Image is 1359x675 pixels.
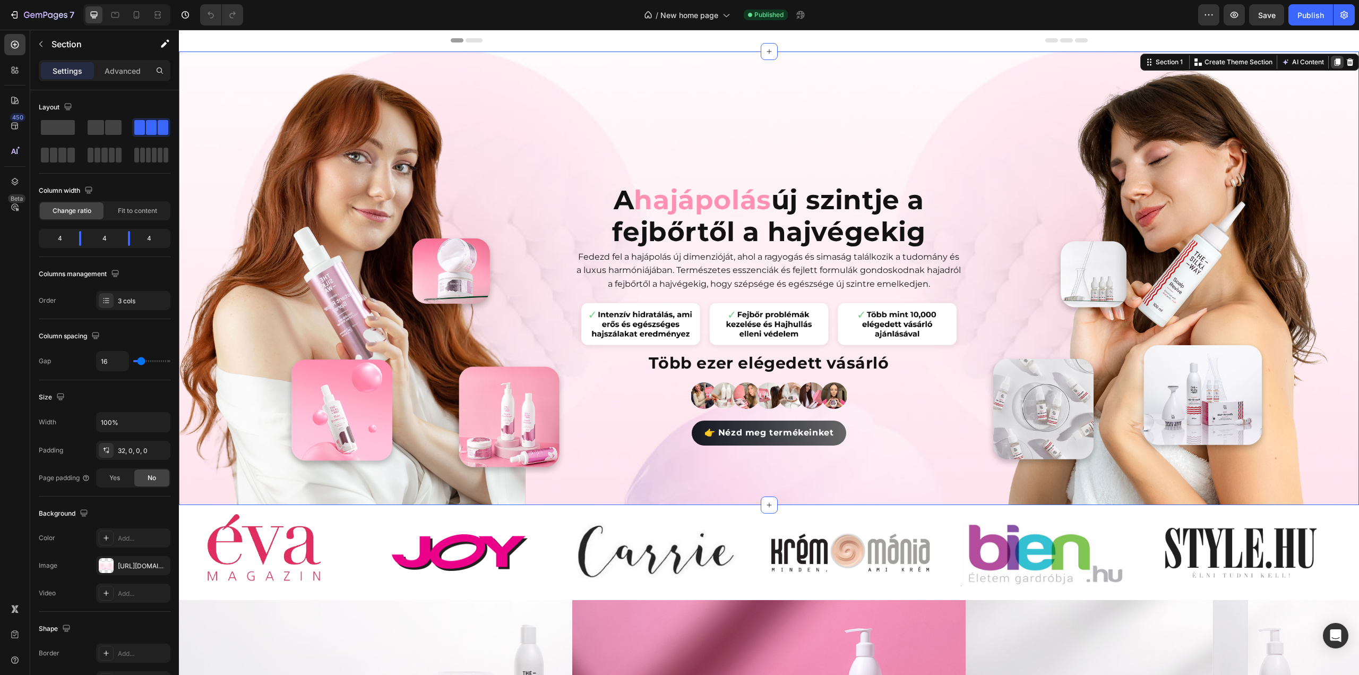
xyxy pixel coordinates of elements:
[975,28,1006,37] div: Section 1
[118,534,168,543] div: Add...
[39,622,73,636] div: Shape
[8,194,25,203] div: Beta
[1249,4,1284,25] button: Save
[70,8,74,21] p: 7
[105,65,141,76] p: Advanced
[97,413,170,432] input: Auto
[754,10,784,20] span: Published
[200,4,243,25] div: Undo/Redo
[118,649,168,659] div: Add...
[39,184,95,198] div: Column width
[109,473,120,483] span: Yes
[39,329,102,344] div: Column spacing
[512,351,667,380] img: gempages_490611713016595313-3cd959bd-6b9c-4884-a917-c85f24792f8f.png
[782,489,952,557] img: Alt image
[4,4,79,25] button: 7
[1288,4,1333,25] button: Publish
[39,267,122,281] div: Columns management
[39,648,59,658] div: Border
[213,505,349,542] img: Alt image
[39,561,57,570] div: Image
[39,588,56,598] div: Video
[396,323,784,344] h2: Több ezer elégedett vásárló
[39,417,56,427] div: Width
[118,446,168,456] div: 32, 0, 0, 0
[39,507,90,521] div: Background
[39,100,74,115] div: Layout
[53,206,91,216] span: Change ratio
[1323,623,1348,648] div: Open Intercom Messenger
[986,498,1139,549] img: Alt image
[41,231,71,246] div: 4
[391,493,561,553] img: Alt image
[39,390,67,405] div: Size
[39,446,63,455] div: Padding
[656,10,658,21] span: /
[397,155,782,218] p: A új szintje a fejbőrtől a hajvégekig
[1100,26,1147,39] button: AI Content
[1258,11,1276,20] span: Save
[97,352,128,371] input: Auto
[513,391,668,416] a: 👉 Nézd meg termékeinket
[51,38,139,50] p: Section
[39,473,90,483] div: Page padding
[118,296,168,306] div: 3 cols
[139,231,168,246] div: 4
[10,113,25,122] div: 450
[118,561,168,571] div: [URL][DOMAIN_NAME]
[118,206,157,216] span: Fit to content
[18,482,153,564] img: Alt image
[39,533,55,543] div: Color
[397,220,782,261] p: Fedezd fel a hajápolás új dimenzióját, ahol a ragyogás és simaság találkozik a tudomány és a luxu...
[587,497,756,549] img: Alt image
[53,65,82,76] p: Settings
[39,356,51,366] div: Gap
[793,39,1180,475] img: gempages_490611713016595313-fc50cda7-7c04-4344-a5c4-b6ded773eafa.png
[39,296,56,305] div: Order
[396,268,784,323] img: gempages_490611713016595313-2dcd97fc-dee3-4d1a-b26f-f909c29b49d3.png
[179,30,1359,675] iframe: Design area
[660,10,718,21] span: New home page
[526,398,655,408] span: 👉 Nézd meg termékeinket
[118,589,168,599] div: Add...
[1026,28,1094,37] p: Create Theme Section
[90,231,119,246] div: 4
[1297,10,1324,21] div: Publish
[455,154,592,186] span: hajápolás
[148,473,156,483] span: No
